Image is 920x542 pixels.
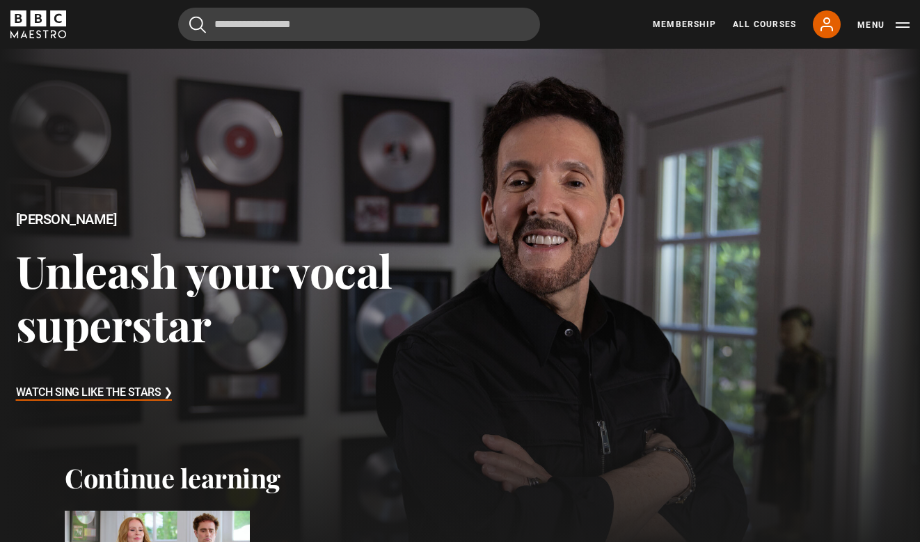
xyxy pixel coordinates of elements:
[16,212,461,228] h2: [PERSON_NAME]
[16,244,461,351] h3: Unleash your vocal superstar
[733,18,796,31] a: All Courses
[16,383,173,404] h3: Watch Sing Like the Stars ❯
[857,18,910,32] button: Toggle navigation
[189,16,206,33] button: Submit the search query
[65,462,855,494] h2: Continue learning
[178,8,540,41] input: Search
[10,10,66,38] svg: BBC Maestro
[653,18,716,31] a: Membership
